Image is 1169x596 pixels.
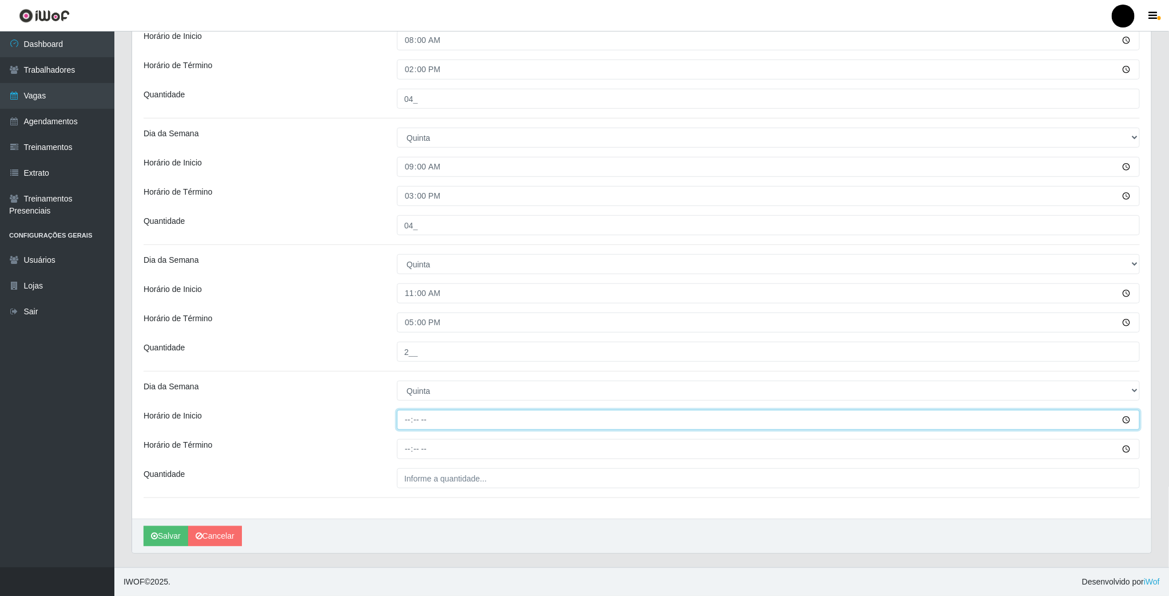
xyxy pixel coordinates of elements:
[144,381,199,393] label: Dia da Semana
[144,254,199,266] label: Dia da Semana
[397,186,1140,206] input: 00:00
[124,577,145,586] span: IWOF
[188,526,242,546] a: Cancelar
[144,313,212,325] label: Horário de Término
[144,410,202,422] label: Horário de Inicio
[397,410,1140,430] input: 00:00
[144,60,212,72] label: Horário de Término
[397,439,1140,459] input: 00:00
[144,128,199,140] label: Dia da Semana
[1082,576,1160,588] span: Desenvolvido por
[397,30,1140,50] input: 00:00
[144,30,202,42] label: Horário de Inicio
[397,313,1140,333] input: 00:00
[144,283,202,295] label: Horário de Inicio
[124,576,170,588] span: © 2025 .
[144,186,212,198] label: Horário de Término
[144,89,185,101] label: Quantidade
[144,215,185,227] label: Quantidade
[397,283,1140,303] input: 00:00
[397,342,1140,362] input: Informe a quantidade...
[144,342,185,354] label: Quantidade
[144,468,185,480] label: Quantidade
[19,9,70,23] img: CoreUI Logo
[144,439,212,451] label: Horário de Término
[1144,577,1160,586] a: iWof
[397,60,1140,80] input: 00:00
[144,157,202,169] label: Horário de Inicio
[144,526,188,546] button: Salvar
[397,157,1140,177] input: 00:00
[397,468,1140,488] input: Informe a quantidade...
[397,89,1140,109] input: Informe a quantidade...
[397,215,1140,235] input: Informe a quantidade...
